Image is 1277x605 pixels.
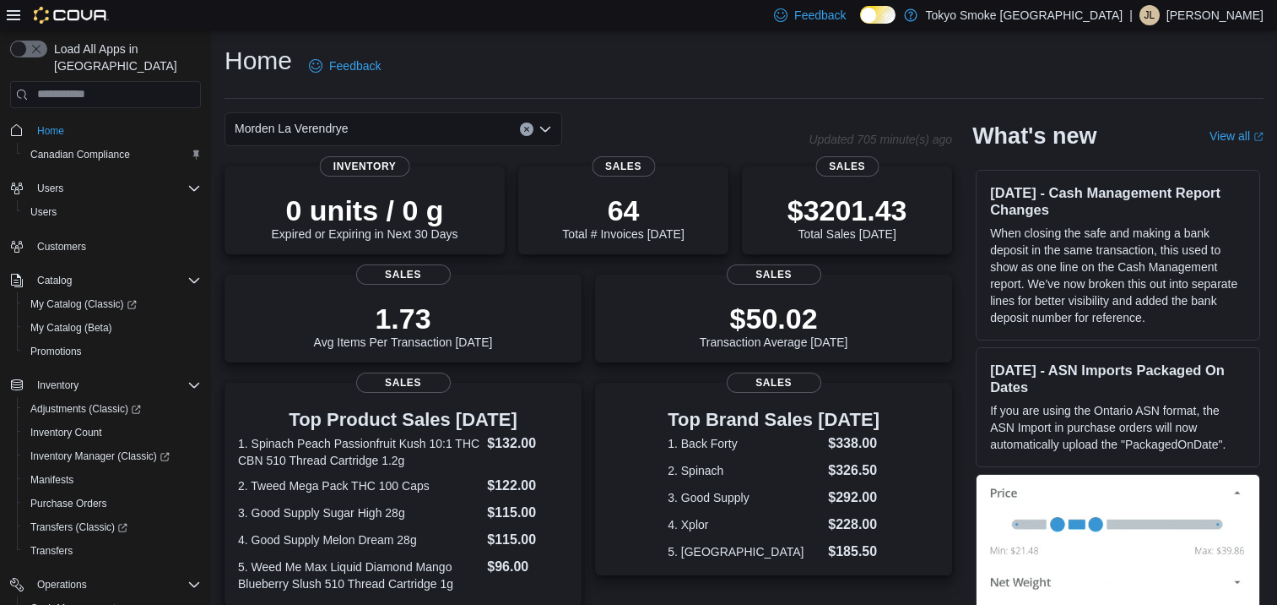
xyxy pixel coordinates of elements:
[238,559,480,592] dt: 5. Weed Me Max Liquid Diamond Mango Blueberry Slush 510 Thread Cartridge 1g
[1166,5,1263,25] p: [PERSON_NAME]
[30,345,82,358] span: Promotions
[225,44,292,78] h1: Home
[302,49,387,83] a: Feedback
[24,470,80,490] a: Manifests
[24,294,201,314] span: My Catalog (Classic)
[37,240,86,253] span: Customers
[24,541,79,561] a: Transfers
[30,148,130,161] span: Canadian Compliance
[34,7,109,24] img: Cova
[37,379,78,392] span: Inventory
[238,531,480,548] dt: 4. Good Supply Melon Dream 28g
[487,433,568,454] dd: $132.00
[700,302,848,349] div: Transaction Average [DATE]
[24,399,148,419] a: Adjustments (Classic)
[1209,129,1263,143] a: View allExternal link
[592,156,655,177] span: Sales
[487,503,568,523] dd: $115.00
[37,274,72,287] span: Catalog
[727,264,821,285] span: Sales
[538,123,552,136] button: Open list of options
[24,517,201,537] span: Transfers (Classic)
[30,270,201,291] span: Catalog
[24,422,109,443] a: Inventory Count
[990,184,1246,218] h3: [DATE] - Cash Management Report Changes
[17,468,208,492] button: Manifests
[17,539,208,563] button: Transfers
[24,144,137,165] a: Canadian Compliance
[17,292,208,316] a: My Catalog (Classic)
[668,543,821,560] dt: 5. [GEOGRAPHIC_DATA]
[24,318,201,338] span: My Catalog (Beta)
[30,426,102,439] span: Inventory Count
[314,302,493,349] div: Avg Items Per Transaction [DATE]
[30,120,201,141] span: Home
[30,237,93,257] a: Customers
[30,575,94,595] button: Operations
[787,193,907,227] p: $3201.43
[24,144,201,165] span: Canadian Compliance
[3,234,208,259] button: Customers
[828,488,879,508] dd: $292.00
[30,575,201,595] span: Operations
[30,297,137,311] span: My Catalog (Classic)
[24,202,201,222] span: Users
[17,421,208,444] button: Inventory Count
[37,124,64,138] span: Home
[3,177,208,200] button: Users
[24,202,63,222] a: Users
[30,521,127,534] span: Transfers (Classic)
[30,375,85,395] button: Inventory
[272,193,458,227] p: 0 units / 0 g
[668,489,821,506] dt: 3. Good Supply
[238,435,480,469] dt: 1. Spinach Peach Passionfruit Kush 10:1 THC CBN 510 Thread Cartridge 1.2g
[1139,5,1160,25] div: Jennifer Lamont
[30,178,70,199] button: Users
[320,156,410,177] span: Inventory
[47,41,201,74] span: Load All Apps in [GEOGRAPHIC_DATA]
[17,316,208,340] button: My Catalog (Beta)
[30,497,107,510] span: Purchase Orders
[668,462,821,479] dt: 2. Spinach
[356,264,451,285] span: Sales
[794,7,846,24] span: Feedback
[787,193,907,241] div: Total Sales [DATE]
[828,542,879,562] dd: $185.50
[668,516,821,533] dt: 4. Xplor
[562,193,684,241] div: Total # Invoices [DATE]
[17,515,208,539] a: Transfers (Classic)
[727,373,821,393] span: Sales
[37,182,63,195] span: Users
[990,225,1246,326] p: When closing the safe and making a bank deposit in the same transaction, this used to show as one...
[24,493,114,514] a: Purchase Orders
[30,270,78,291] button: Catalog
[3,573,208,597] button: Operations
[926,5,1123,25] p: Tokyo Smoke [GEOGRAPHIC_DATA]
[828,515,879,535] dd: $228.00
[314,302,493,335] p: 1.73
[30,121,71,141] a: Home
[668,410,879,430] h3: Top Brand Sales [DATE]
[1253,132,1263,142] svg: External link
[30,473,73,487] span: Manifests
[3,118,208,143] button: Home
[815,156,879,177] span: Sales
[24,422,201,443] span: Inventory Count
[37,578,87,591] span: Operations
[238,477,480,494] dt: 2. Tweed Mega Pack THC 100 Caps
[990,362,1246,395] h3: [DATE] - ASN Imports Packaged On Dates
[24,294,143,314] a: My Catalog (Classic)
[972,123,1096,150] h2: What's new
[30,544,73,558] span: Transfers
[329,57,381,74] span: Feedback
[1144,5,1155,25] span: JL
[487,530,568,550] dd: $115.00
[238,504,480,521] dt: 3. Good Supply Sugar High 28g
[238,410,568,430] h3: Top Product Sales [DATE]
[24,493,201,514] span: Purchase Orders
[3,269,208,292] button: Catalog
[30,321,112,335] span: My Catalog (Beta)
[30,236,201,257] span: Customers
[828,461,879,481] dd: $326.50
[828,433,879,454] dd: $338.00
